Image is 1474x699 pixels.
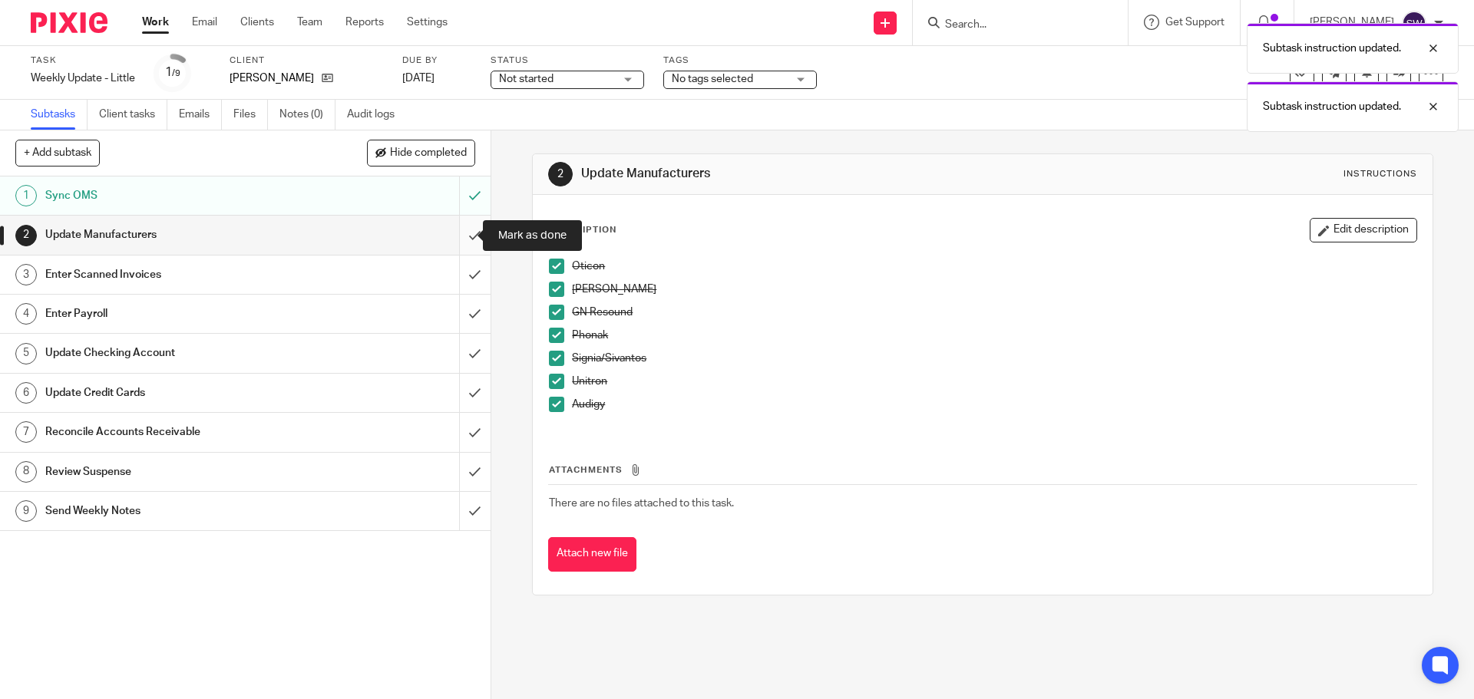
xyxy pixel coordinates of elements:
[45,263,311,286] h1: Enter Scanned Invoices
[1310,218,1417,242] button: Edit description
[549,498,734,509] span: There are no files attached to this task.
[548,537,636,572] button: Attach new file
[279,100,335,130] a: Notes (0)
[45,184,311,207] h1: Sync OMS
[15,185,37,206] div: 1
[1263,99,1401,114] p: Subtask instruction updated.
[572,259,1416,274] p: Oticon
[572,282,1416,297] p: [PERSON_NAME]
[390,147,467,160] span: Hide completed
[572,328,1416,343] p: Phonak
[15,264,37,285] div: 3
[31,100,88,130] a: Subtasks
[663,54,817,67] label: Tags
[548,224,616,236] p: Description
[1402,11,1426,35] img: svg%3E
[15,461,37,483] div: 8
[179,100,222,130] a: Emails
[240,15,274,30] a: Clients
[45,223,311,246] h1: Update Manufacturers
[347,100,406,130] a: Audit logs
[572,374,1416,389] p: Unitron
[45,341,311,364] h1: Update Checking Account
[31,54,135,67] label: Task
[549,466,623,474] span: Attachments
[367,140,475,166] button: Hide completed
[45,420,311,443] h1: Reconcile Accounts Receivable
[172,69,180,77] small: /9
[572,351,1416,366] p: Signia/Sivantos
[31,71,135,86] div: Weekly Update - Little
[45,302,311,325] h1: Enter Payroll
[15,421,37,443] div: 7
[45,460,311,483] h1: Review Suspense
[491,54,644,67] label: Status
[99,100,167,130] a: Client tasks
[402,54,471,67] label: Due by
[142,15,169,30] a: Work
[345,15,384,30] a: Reports
[1263,41,1401,56] p: Subtask instruction updated.
[297,15,322,30] a: Team
[548,162,573,186] div: 2
[1343,168,1417,180] div: Instructions
[499,74,554,84] span: Not started
[15,140,100,166] button: + Add subtask
[230,71,314,86] p: [PERSON_NAME]
[15,382,37,404] div: 6
[407,15,448,30] a: Settings
[192,15,217,30] a: Email
[165,64,180,81] div: 1
[572,305,1416,320] p: GN Resound
[15,303,37,325] div: 4
[15,225,37,246] div: 2
[672,74,753,84] span: No tags selected
[402,73,435,84] span: [DATE]
[15,343,37,364] div: 5
[581,166,1016,182] h1: Update Manufacturers
[45,500,311,523] h1: Send Weekly Notes
[233,100,268,130] a: Files
[45,381,311,404] h1: Update Credit Cards
[230,54,383,67] label: Client
[572,397,1416,412] p: Audigy
[15,500,37,522] div: 9
[31,12,107,33] img: Pixie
